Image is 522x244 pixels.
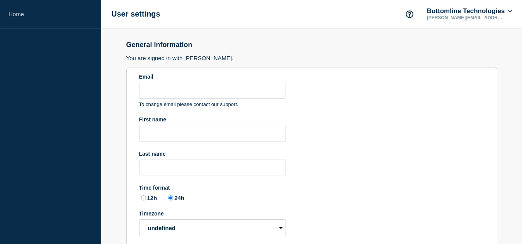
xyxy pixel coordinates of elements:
div: First name [139,116,286,123]
input: First name [139,126,286,141]
div: Timezone [139,210,286,217]
button: Bottomline Technologies [425,7,513,15]
input: Last name [139,160,286,175]
p: To change email please contact our support. [139,101,286,107]
div: Last name [139,151,286,157]
input: 24h [168,195,173,200]
div: Email [139,74,286,80]
input: 12h [141,195,146,200]
label: 24h [166,194,184,201]
label: 12h [139,194,157,201]
h2: General information [126,41,497,49]
h3: You are signed in with [PERSON_NAME]. [126,55,497,61]
div: Time format [139,185,286,191]
button: Support [401,6,418,22]
p: [PERSON_NAME][EMAIL_ADDRESS][PERSON_NAME][DOMAIN_NAME] [425,15,506,20]
input: Email [139,83,286,99]
h1: User settings [111,10,160,19]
